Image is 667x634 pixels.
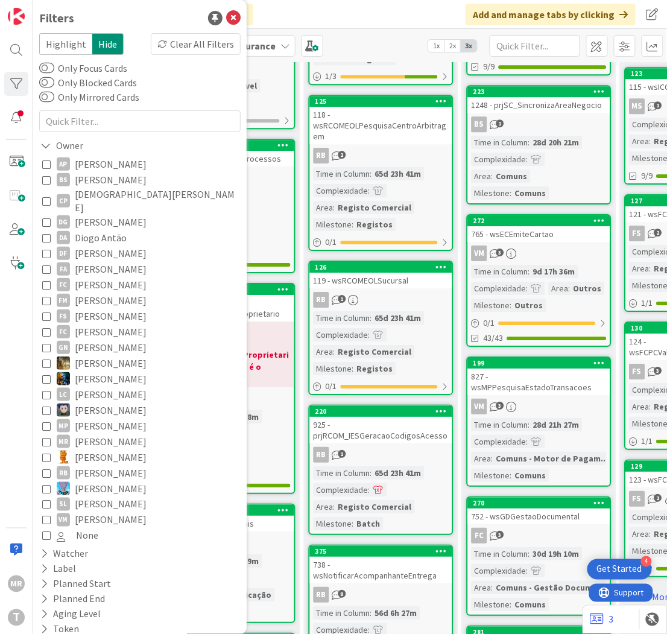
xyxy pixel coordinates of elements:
[496,119,504,127] span: 1
[57,466,70,480] div: RB
[310,546,452,557] div: 375
[530,547,583,560] div: 30d 19h 10m
[310,406,452,417] div: 220
[370,606,372,620] span: :
[338,151,346,159] span: 2
[42,156,238,172] button: AP [PERSON_NAME]
[75,481,147,496] span: [PERSON_NAME]
[326,236,337,249] span: 0 / 1
[57,372,70,385] img: JC
[75,156,147,172] span: [PERSON_NAME]
[468,315,610,331] div: 0/1
[468,498,610,524] div: 270752 - wsGDGestaoDocumental
[526,153,528,166] span: :
[314,587,329,603] div: RB
[472,564,526,577] div: Complexidade
[42,387,238,402] button: LC [PERSON_NAME]
[642,435,653,448] span: 1 / 1
[490,35,580,57] input: Quick Filter...
[590,612,614,627] a: 3
[75,418,147,434] span: [PERSON_NAME]
[310,262,452,288] div: 126119 - wsRCOMEOLSucursal
[75,465,147,481] span: [PERSON_NAME]
[468,116,610,132] div: BS
[468,246,610,261] div: VM
[42,214,238,230] button: DG [PERSON_NAME]
[372,167,425,180] div: 65d 23h 41m
[468,509,610,524] div: 752 - wsGDGestaoDocumental
[468,97,610,113] div: 1248 - prjSC_SincronizaAreaNegocio
[642,297,653,309] span: 1 / 1
[42,528,238,544] button: None
[597,563,642,575] div: Get Started
[57,482,70,495] img: SF
[315,407,452,416] div: 220
[309,405,454,535] a: 220925 - prjRCOM_IESGeracaoCodigosAcessoRBTime in Column:65d 23h 41mComplexidade:Area:Registo Com...
[484,332,504,344] span: 43/43
[370,167,372,180] span: :
[315,547,452,556] div: 375
[75,246,147,261] span: [PERSON_NAME]
[569,282,571,295] span: :
[472,547,528,560] div: Time in Column
[76,528,98,544] span: None
[468,86,610,97] div: 223
[92,33,124,55] span: Hide
[654,229,662,236] span: 2
[630,98,645,114] div: MS
[57,294,70,307] div: FM
[484,60,495,73] span: 9/9
[333,345,335,358] span: :
[39,90,139,104] label: Only Mirrored Cards
[641,556,652,567] div: 4
[354,517,384,530] div: Batch
[493,581,617,594] div: Comuns - Gestão Documental
[39,9,74,27] div: Filters
[57,194,70,208] div: CP
[310,235,452,250] div: 0/1
[654,494,662,502] span: 2
[39,138,84,153] div: Owner
[528,265,530,278] span: :
[39,77,54,89] button: Only Blocked Cards
[314,517,352,530] div: Milestone
[75,214,147,230] span: [PERSON_NAME]
[472,153,526,166] div: Complexidade
[42,230,238,246] button: DA Diogo Antão
[473,217,610,225] div: 272
[314,466,370,480] div: Time in Column
[472,452,492,465] div: Area
[468,528,610,544] div: FC
[42,449,238,465] button: RL [PERSON_NAME]
[372,311,425,325] div: 65d 23h 41m
[472,186,510,200] div: Milestone
[472,435,526,448] div: Complexidade
[314,292,329,308] div: RB
[314,311,370,325] div: Time in Column
[75,172,147,188] span: [PERSON_NAME]
[493,170,531,183] div: Comuns
[310,587,452,603] div: RB
[472,581,492,594] div: Area
[310,262,452,273] div: 126
[468,358,610,369] div: 199
[467,85,612,204] a: 2231248 - prjSC_SincronizaAreaNegocioBSTime in Column:28d 20h 21mComplexidade:Area:ComunsMileston...
[310,96,452,144] div: 125118 - wsRCOMEOLPesquisaCentroArbitragem
[654,367,662,375] span: 3
[468,358,610,395] div: 199827 - wsMPPesquisaEstadoTransacoes
[57,173,70,186] div: BS
[310,292,452,308] div: RB
[510,299,512,312] span: :
[39,91,54,103] button: Only Mirrored Cards
[314,606,370,620] div: Time in Column
[468,399,610,414] div: VM
[468,215,610,242] div: 272765 - wsECEmiteCartao
[42,418,238,434] button: MP [PERSON_NAME]
[368,184,370,197] span: :
[314,328,368,341] div: Complexidade
[370,311,372,325] span: :
[372,606,420,620] div: 56d 6h 27m
[39,61,127,75] label: Only Focus Cards
[496,249,504,256] span: 3
[492,170,493,183] span: :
